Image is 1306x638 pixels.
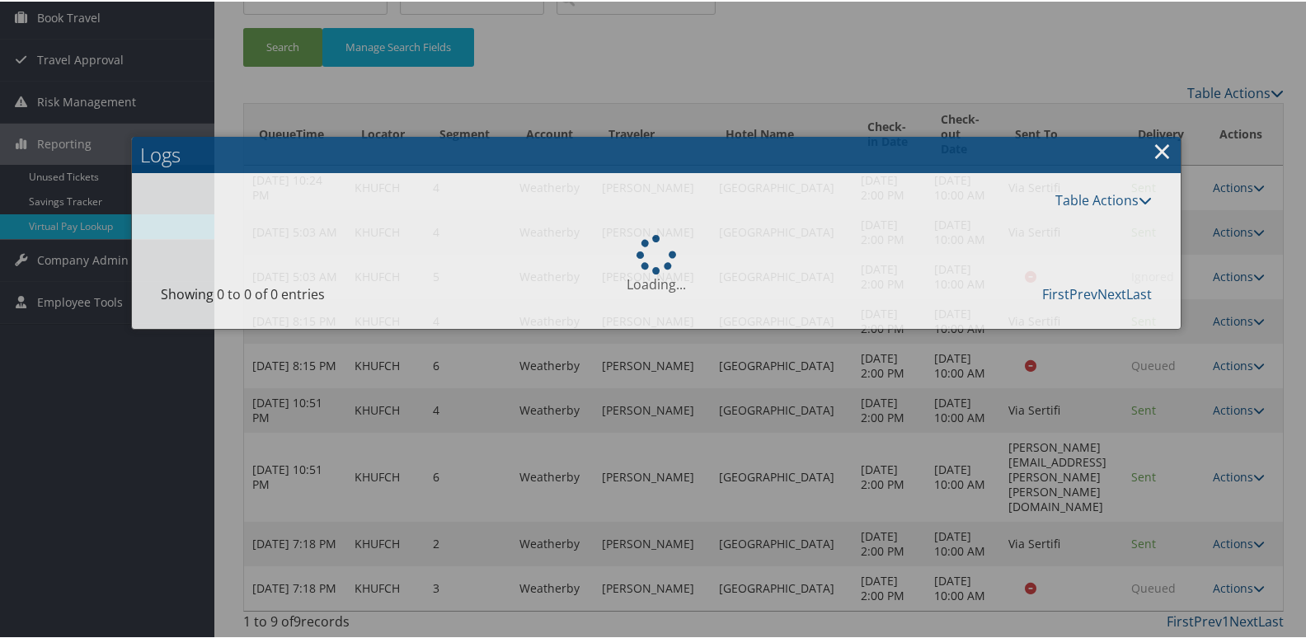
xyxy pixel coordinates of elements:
h2: Logs [132,135,1181,171]
a: Close [1153,133,1172,166]
a: Prev [1069,284,1097,302]
div: Showing 0 to 0 of 0 entries [161,283,390,311]
a: Last [1126,284,1152,302]
div: Loading... [148,233,1164,293]
a: Table Actions [1055,190,1152,208]
a: Next [1097,284,1126,302]
a: First [1042,284,1069,302]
